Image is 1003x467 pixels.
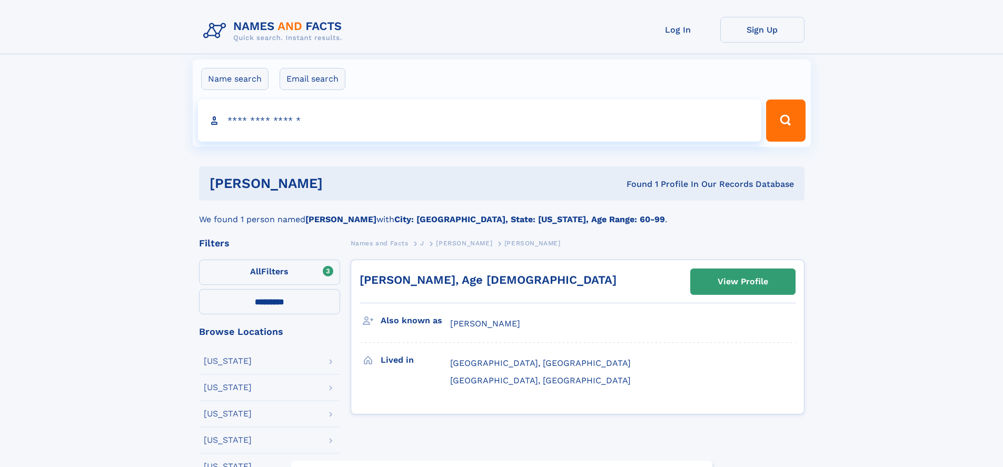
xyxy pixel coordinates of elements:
[450,319,520,329] span: [PERSON_NAME]
[280,68,345,90] label: Email search
[351,236,409,250] a: Names and Facts
[381,312,450,330] h3: Also known as
[420,240,424,247] span: J
[198,100,762,142] input: search input
[450,375,631,385] span: [GEOGRAPHIC_DATA], [GEOGRAPHIC_DATA]
[305,214,376,224] b: [PERSON_NAME]
[204,436,252,444] div: [US_STATE]
[204,410,252,418] div: [US_STATE]
[250,266,261,276] span: All
[204,357,252,365] div: [US_STATE]
[199,260,340,285] label: Filters
[474,178,794,190] div: Found 1 Profile In Our Records Database
[210,177,475,190] h1: [PERSON_NAME]
[360,273,617,286] a: [PERSON_NAME], Age [DEMOGRAPHIC_DATA]
[420,236,424,250] a: J
[199,239,340,248] div: Filters
[199,327,340,336] div: Browse Locations
[199,201,805,226] div: We found 1 person named with .
[436,240,492,247] span: [PERSON_NAME]
[201,68,269,90] label: Name search
[636,17,720,43] a: Log In
[436,236,492,250] a: [PERSON_NAME]
[199,17,351,45] img: Logo Names and Facts
[504,240,561,247] span: [PERSON_NAME]
[720,17,805,43] a: Sign Up
[450,358,631,368] span: [GEOGRAPHIC_DATA], [GEOGRAPHIC_DATA]
[766,100,805,142] button: Search Button
[394,214,665,224] b: City: [GEOGRAPHIC_DATA], State: [US_STATE], Age Range: 60-99
[381,351,450,369] h3: Lived in
[204,383,252,392] div: [US_STATE]
[691,269,795,294] a: View Profile
[718,270,768,294] div: View Profile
